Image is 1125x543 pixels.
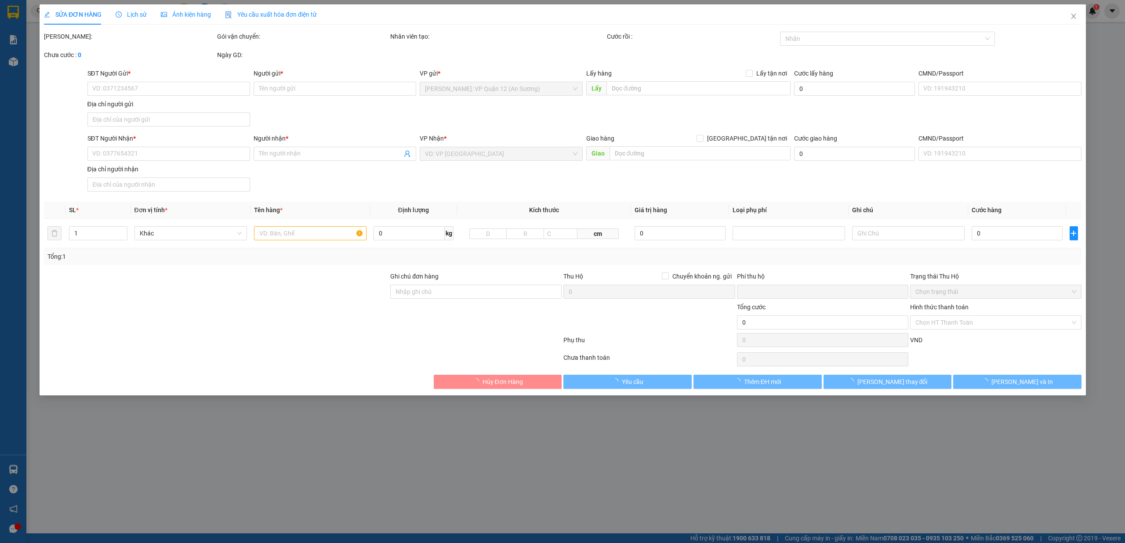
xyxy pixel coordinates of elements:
[390,273,439,280] label: Ghi chú đơn hàng
[857,377,927,387] span: [PERSON_NAME] thay đổi
[910,337,922,344] span: VND
[116,11,147,18] span: Lịch sử
[87,112,250,127] input: Địa chỉ của người gửi
[729,202,848,219] th: Loại phụ phí
[87,177,250,192] input: Địa chỉ của người nhận
[44,32,215,41] div: [PERSON_NAME]:
[982,378,991,384] span: loading
[161,11,211,18] span: Ảnh kiện hàng
[217,32,388,41] div: Gói vận chuyển:
[529,206,559,214] span: Kích thước
[87,134,250,143] div: SĐT Người Nhận
[910,271,1081,281] div: Trạng thái Thu Hộ
[69,206,76,214] span: SL
[69,30,175,46] span: CÔNG TY TNHH CHUYỂN PHÁT NHANH BẢO AN
[47,226,62,240] button: delete
[87,164,250,174] div: Địa chỉ người nhận
[62,4,178,16] strong: PHIẾU DÁN LÊN HÀNG
[563,375,692,389] button: Yêu cầu
[87,99,250,109] div: Địa chỉ người gửi
[794,147,915,161] input: Cước giao hàng
[918,134,1081,143] div: CMND/Passport
[621,377,643,387] span: Yêu cầu
[425,82,577,95] span: Hồ Chí Minh: VP Quận 12 (An Sương)
[44,11,50,18] span: edit
[910,304,968,311] label: Hình thức thanh toán
[543,228,577,239] input: C
[794,82,915,96] input: Cước lấy hàng
[847,378,857,384] span: loading
[225,11,232,18] img: icon
[390,32,605,41] div: Nhân viên tạo:
[794,70,833,77] label: Cước lấy hàng
[634,206,667,214] span: Giá trị hàng
[134,206,167,214] span: Đơn vị tính
[734,378,744,384] span: loading
[586,135,614,142] span: Giao hàng
[562,335,736,351] div: Phụ thu
[4,53,133,65] span: Mã đơn: QU121510250024
[563,273,583,280] span: Thu Hộ
[612,378,621,384] span: loading
[254,134,416,143] div: Người nhận
[606,81,790,95] input: Dọc đường
[217,50,388,60] div: Ngày GD:
[116,11,122,18] span: clock-circle
[420,69,582,78] div: VP gửi
[586,70,611,77] span: Lấy hàng
[693,375,822,389] button: Thêm ĐH mới
[59,18,181,27] span: Ngày in phiếu: 18:19 ngày
[225,11,317,18] span: Yêu cầu xuất hóa đơn điện tử
[472,378,482,384] span: loading
[918,69,1081,78] div: CMND/Passport
[586,81,606,95] span: Lấy
[823,375,951,389] button: [PERSON_NAME] thay đổi
[433,375,562,389] button: Hủy Đơn Hàng
[1070,13,1077,20] span: close
[915,285,1076,298] span: Chọn trạng thái
[562,353,736,368] div: Chưa thanh toán
[668,271,735,281] span: Chuyển khoản ng. gửi
[139,227,241,240] span: Khác
[445,226,454,240] span: kg
[254,206,282,214] span: Tên hàng
[87,69,250,78] div: SĐT Người Gửi
[506,228,544,239] input: R
[161,11,167,18] span: picture
[44,50,215,60] div: Chưa cước :
[607,32,778,41] div: Cước rồi :
[1070,230,1077,237] span: plus
[744,377,780,387] span: Thêm ĐH mới
[737,304,765,311] span: Tổng cước
[44,11,102,18] span: SỬA ĐƠN HÀNG
[848,202,968,219] th: Ghi chú
[794,135,837,142] label: Cước giao hàng
[1061,4,1085,29] button: Close
[420,135,444,142] span: VP Nhận
[390,285,562,299] input: Ghi chú đơn hàng
[4,30,67,45] span: [PHONE_NUMBER]
[1069,226,1078,240] button: plus
[852,226,964,240] input: Ghi Chú
[577,228,618,239] span: cm
[482,377,523,387] span: Hủy Đơn Hàng
[47,252,434,261] div: Tổng: 1
[404,150,411,157] span: user-add
[469,228,507,239] input: D
[398,206,428,214] span: Định lượng
[609,146,790,160] input: Dọc đường
[971,206,1001,214] span: Cước hàng
[703,134,790,143] span: [GEOGRAPHIC_DATA] tận nơi
[24,30,47,37] strong: CSKH:
[78,51,81,58] b: 0
[752,69,790,78] span: Lấy tận nơi
[991,377,1053,387] span: [PERSON_NAME] và In
[254,69,416,78] div: Người gửi
[953,375,1081,389] button: [PERSON_NAME] và In
[737,271,908,285] div: Phí thu hộ
[586,146,609,160] span: Giao
[254,226,366,240] input: VD: Bàn, Ghế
